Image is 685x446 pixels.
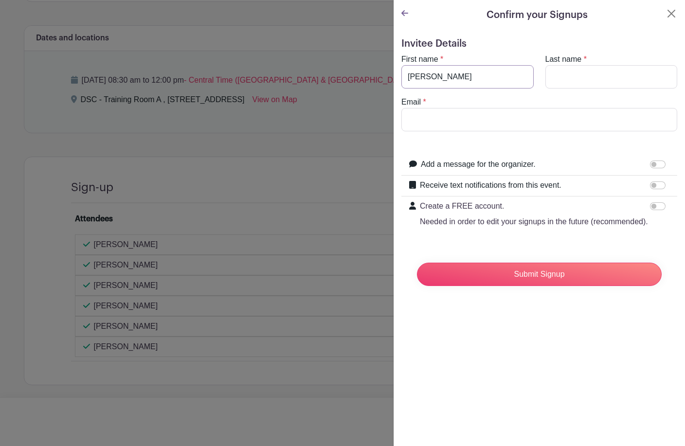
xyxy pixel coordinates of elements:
[401,96,421,108] label: Email
[421,159,536,170] label: Add a message for the organizer.
[545,54,582,65] label: Last name
[487,8,588,22] h5: Confirm your Signups
[420,216,648,228] p: Needed in order to edit your signups in the future (recommended).
[420,200,648,212] p: Create a FREE account.
[420,179,561,191] label: Receive text notifications from this event.
[401,54,438,65] label: First name
[417,263,662,286] input: Submit Signup
[666,8,677,19] button: Close
[401,38,677,50] h5: Invitee Details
